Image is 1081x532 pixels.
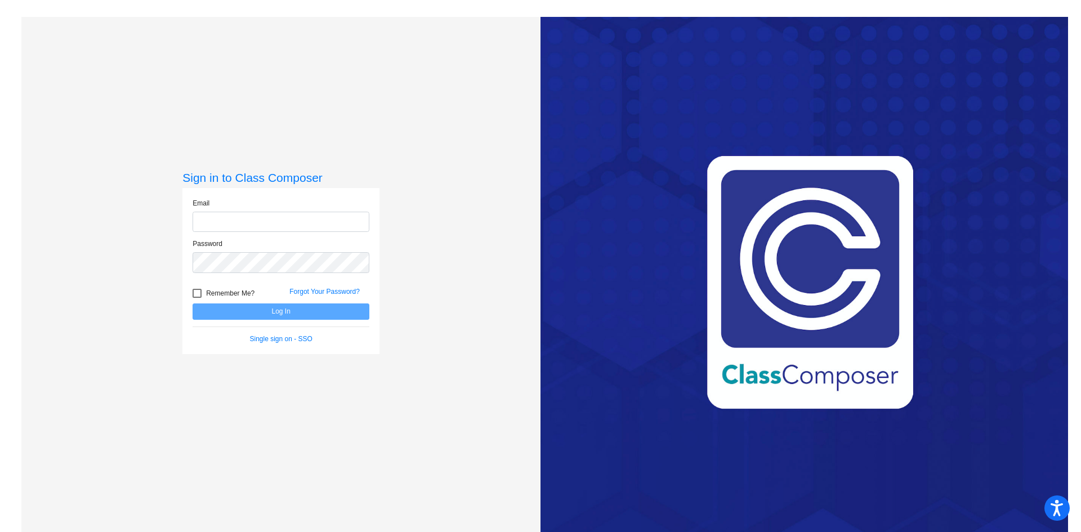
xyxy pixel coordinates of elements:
label: Email [193,198,209,208]
button: Log In [193,303,369,320]
a: Single sign on - SSO [250,335,312,343]
span: Remember Me? [206,287,254,300]
a: Forgot Your Password? [289,288,360,296]
h3: Sign in to Class Composer [182,171,379,185]
label: Password [193,239,222,249]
